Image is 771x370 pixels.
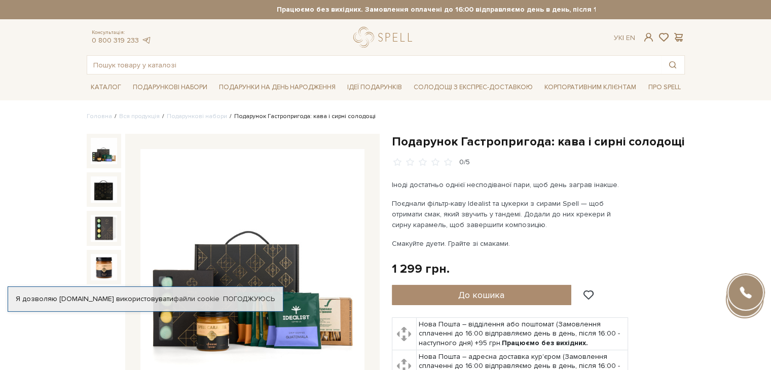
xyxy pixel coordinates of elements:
[119,113,160,120] a: Вся продукція
[353,27,417,48] a: logo
[644,80,684,95] span: Про Spell
[502,339,588,347] b: Працюємо без вихідних.
[392,134,685,150] h1: Подарунок Гастропригода: кава і сирні солодощі
[92,29,152,36] span: Консультація:
[92,36,139,45] a: 0 800 319 233
[622,33,624,42] span: |
[129,80,211,95] span: Подарункові набори
[227,112,376,121] li: Подарунок Гастропригода: кава і сирні солодощі
[614,33,635,43] div: Ук
[343,80,406,95] span: Ідеї подарунків
[91,215,117,241] img: Подарунок Гастропригода: кава і сирні солодощі
[392,238,630,249] p: Смакуйте дуети. Грайте зі смаками.
[173,294,219,303] a: файли cookie
[87,80,125,95] span: Каталог
[392,285,572,305] button: До кошика
[392,179,630,190] p: Іноді достатньо однієї несподіваної пари, щоб день заграв інакше.
[626,33,635,42] a: En
[392,261,450,277] div: 1 299 грн.
[540,79,640,96] a: Корпоративним клієнтам
[661,56,684,74] button: Пошук товару у каталозі
[410,79,537,96] a: Солодощі з експрес-доставкою
[459,158,470,167] div: 0/5
[223,294,275,304] a: Погоджуюсь
[87,113,112,120] a: Головна
[392,198,630,230] p: Поєднали фільтр-каву Idealist та цукерки з сирами Spell — щоб отримати смак, який звучить у танде...
[416,318,628,350] td: Нова Пошта – відділення або поштомат (Замовлення сплаченні до 16:00 відправляємо день в день, піс...
[87,56,661,74] input: Пошук товару у каталозі
[141,36,152,45] a: telegram
[167,113,227,120] a: Подарункові набори
[91,138,117,164] img: Подарунок Гастропригода: кава і сирні солодощі
[458,289,504,301] span: До кошика
[8,294,283,304] div: Я дозволяю [DOMAIN_NAME] використовувати
[215,80,340,95] span: Подарунки на День народження
[91,254,117,280] img: Подарунок Гастропригода: кава і сирні солодощі
[91,176,117,203] img: Подарунок Гастропригода: кава і сирні солодощі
